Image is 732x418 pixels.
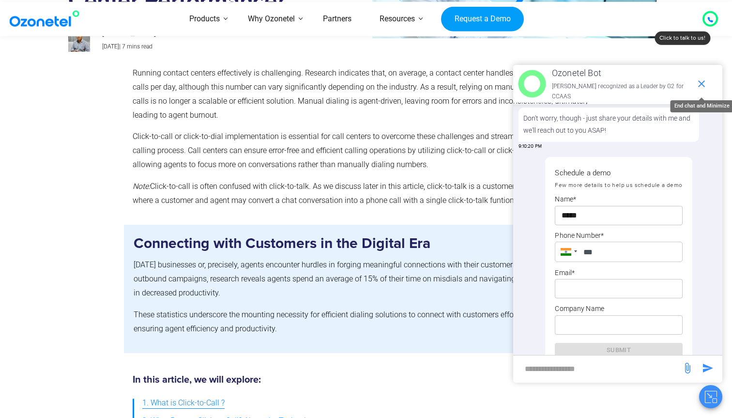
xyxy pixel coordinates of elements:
[68,30,90,52] img: prashanth-kancherla_avatar-200x200.jpeg
[102,43,119,50] span: [DATE]
[133,375,595,385] h5: In this article, we will explore:
[133,182,578,205] span: Click-to-call is often confused with click-to-talk. As we discuss later in this article, click-to...
[142,396,225,410] span: 1. What is Click-to-Call ?
[134,260,594,297] span: [DATE] businesses or, precisely, agents encounter hurdles in forging meaningful connections with ...
[133,68,592,119] span: Running contact centers effectively is challenging. Research indicates that, on average, a contac...
[234,2,309,36] a: Why Ozonetel
[134,236,430,251] strong: Connecting with Customers in the Digital Era
[175,2,234,36] a: Products
[523,112,694,137] p: Don't worry, though - just share your details with me and we'll reach out to you ASAP!
[134,310,594,333] span: These statistics underscore the mounting necessity for efficient dialing solutions to connect wit...
[698,358,717,378] span: send message
[555,230,682,242] p: Phone Number *
[555,182,682,189] span: Few more details to help us schedule a demo
[133,132,582,169] span: Click-to-call or click-to-dial implementation is essential for call centers to overcome these cha...
[555,167,682,180] p: Schedule a demo
[142,394,225,412] a: 1. What is Click-to-Call ?
[699,385,722,408] button: Close chat
[518,70,546,98] img: header
[102,42,306,52] p: |
[555,193,682,205] p: Name *
[552,81,691,102] p: [PERSON_NAME] recognized as a Leader by G2 for CCAAS
[441,6,524,31] a: Request a Demo
[127,43,152,50] span: mins read
[692,74,711,93] span: end chat or minimize
[555,242,580,262] div: India: + 91
[133,182,150,191] span: Note:
[122,43,125,50] span: 7
[555,303,682,315] p: Company Name
[678,358,697,378] span: send message
[518,360,677,378] div: new-msg-input
[309,2,366,36] a: Partners
[518,143,542,150] span: 9:10:20 PM
[366,2,429,36] a: Resources
[552,65,691,81] p: Ozonetel Bot
[555,267,682,279] p: Email *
